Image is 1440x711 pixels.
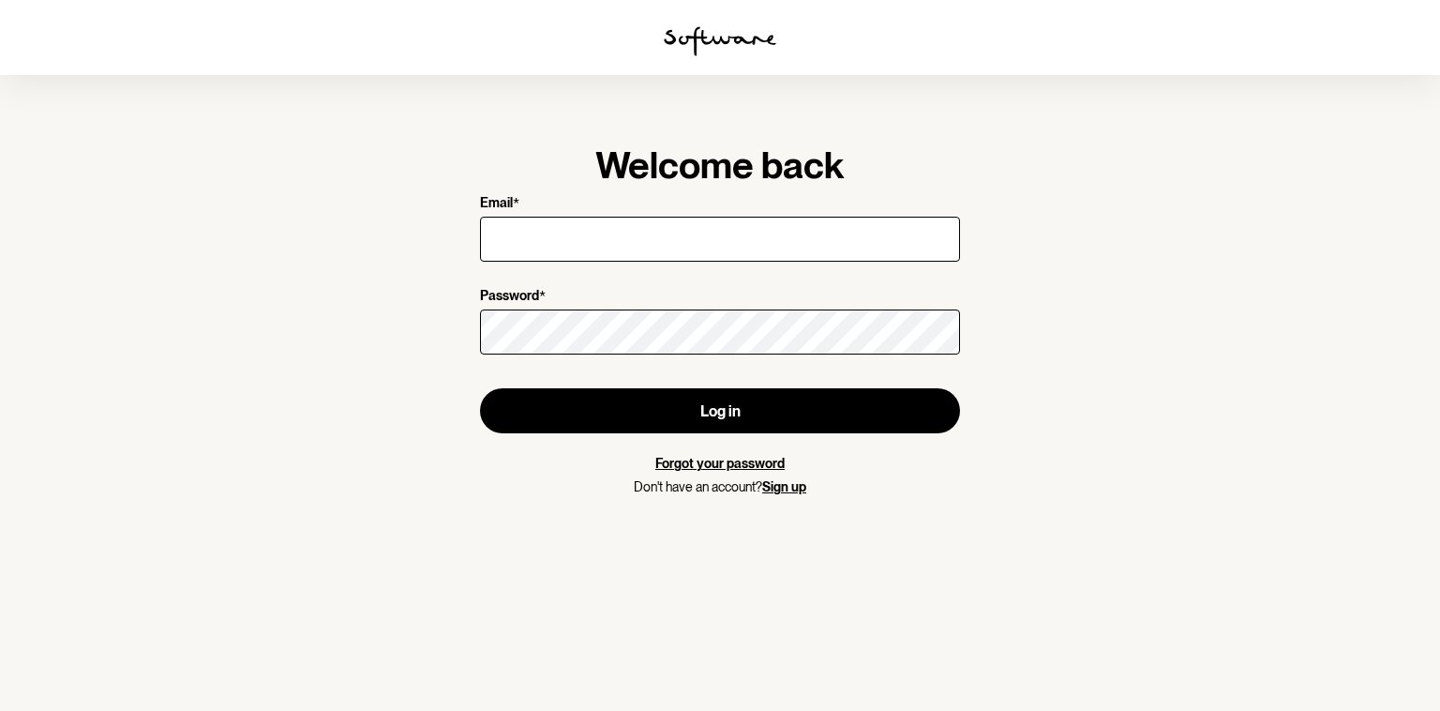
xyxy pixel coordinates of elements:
[480,479,960,495] p: Don't have an account?
[655,456,785,471] a: Forgot your password
[664,26,776,56] img: software logo
[480,195,513,213] p: Email
[762,479,806,494] a: Sign up
[480,143,960,188] h1: Welcome back
[480,288,539,306] p: Password
[480,388,960,433] button: Log in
